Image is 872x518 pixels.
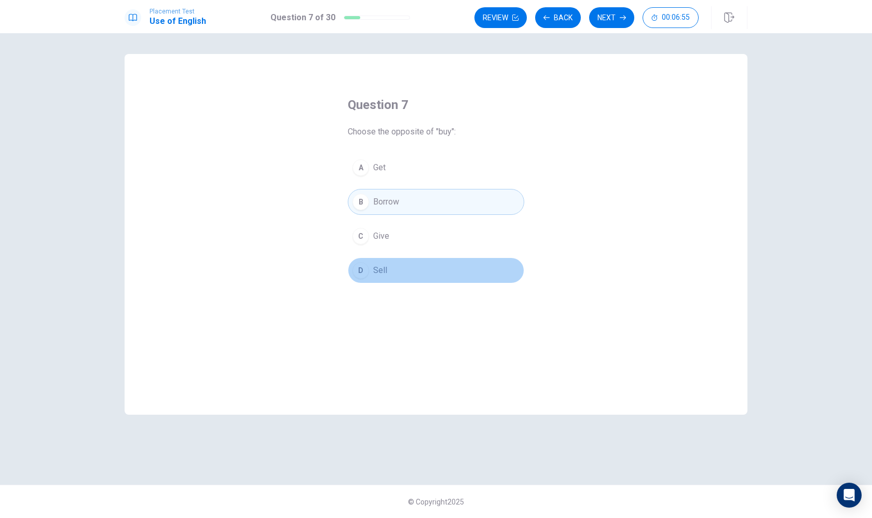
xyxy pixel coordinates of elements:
[535,7,581,28] button: Back
[662,13,690,22] span: 00:06:55
[348,126,524,138] span: Choose the opposite of "buy":
[643,7,699,28] button: 00:06:55
[270,11,335,24] h1: Question 7 of 30
[589,7,634,28] button: Next
[373,196,399,208] span: Borrow
[149,8,206,15] span: Placement Test
[348,97,524,113] h4: Question 7
[352,228,369,244] div: C
[348,155,524,181] button: AGet
[348,257,524,283] button: DSell
[373,161,386,174] span: Get
[352,159,369,176] div: A
[837,483,862,508] div: Open Intercom Messenger
[373,264,387,277] span: Sell
[373,230,389,242] span: Give
[474,7,527,28] button: Review
[352,262,369,279] div: D
[149,15,206,28] h1: Use of English
[352,194,369,210] div: B
[348,189,524,215] button: BBorrow
[408,498,464,506] span: © Copyright 2025
[348,223,524,249] button: CGive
